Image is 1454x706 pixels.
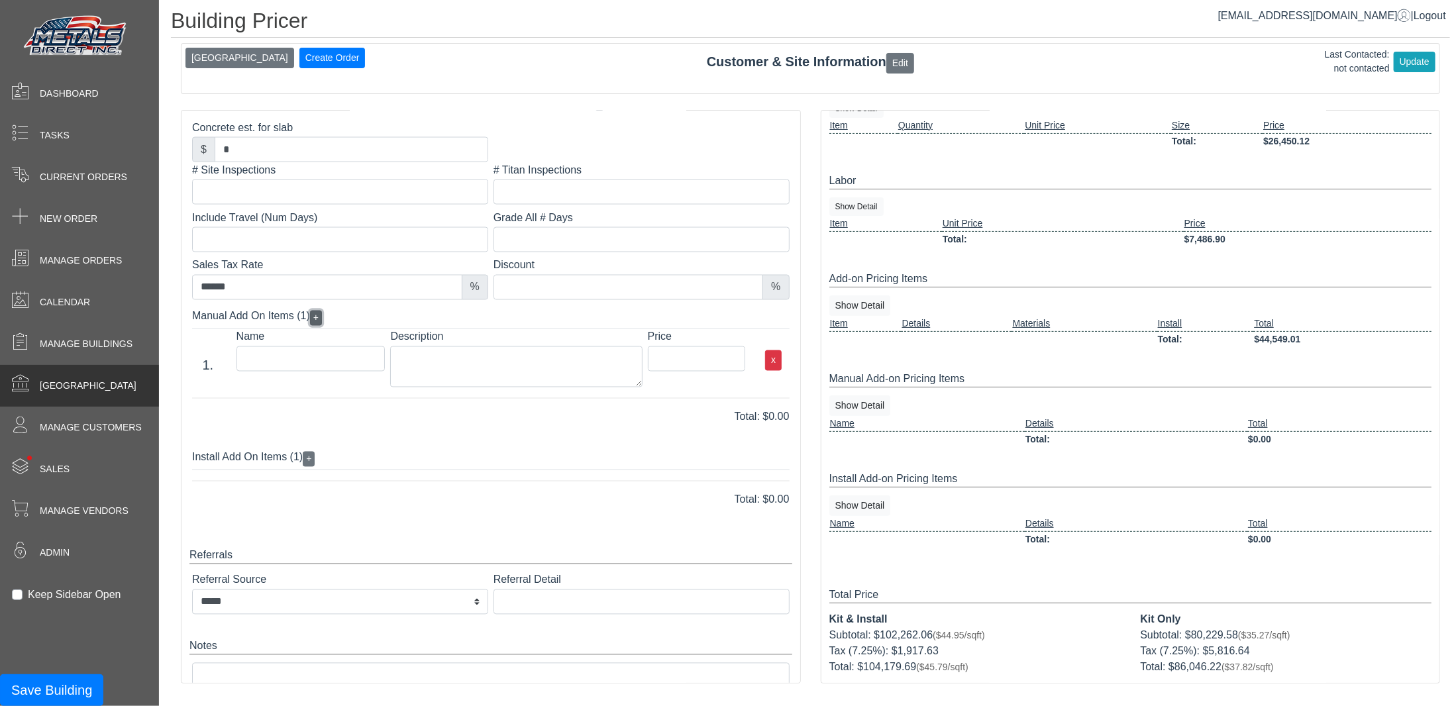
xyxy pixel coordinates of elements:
td: Price [1263,118,1431,134]
label: Price [648,329,745,345]
td: Name [829,416,1025,432]
span: Manage Vendors [40,504,129,518]
div: Add-on Pricing Items [829,271,1432,287]
button: + [310,311,322,326]
td: Item [829,118,898,134]
button: Show Detail [829,295,891,316]
td: Price [1184,216,1431,232]
td: Details [1025,416,1247,432]
div: Kit Only [1140,611,1431,627]
div: Total: $86,046.22 [1140,659,1431,675]
td: Item [829,316,902,332]
button: Show Detail [829,495,891,516]
td: Unit Price [942,216,1184,232]
div: Total: $0.00 [182,492,800,508]
button: Update [1394,52,1435,72]
div: Total: $0.00 [182,409,800,425]
div: 1. [185,356,231,376]
label: Concrete est. for slab [192,120,488,136]
td: Unit Price [1024,118,1171,134]
img: Metals Direct Inc Logo [20,12,132,61]
label: # Site Inspections [192,162,488,178]
button: Edit [886,53,914,74]
div: Install Add On Items (1) [192,446,790,470]
td: $26,450.12 [1263,133,1431,149]
label: Description [390,329,642,345]
div: Last Contacted: not contacted [1325,48,1390,76]
span: • [13,436,46,479]
span: ($45.79/sqft) [916,662,968,672]
button: Create Order [299,48,366,68]
td: $0.00 [1247,531,1431,547]
td: Total [1253,316,1431,332]
span: [GEOGRAPHIC_DATA] [40,379,136,393]
label: Discount [493,258,790,274]
label: Referral Detail [493,572,790,588]
td: Install [1157,316,1254,332]
div: Manual Add On Items (1) [192,305,790,329]
h1: Building Pricer [171,8,1450,38]
div: Subtotal: $102,262.06 [829,627,1121,643]
div: Tax (7.25%): $5,816.64 [1140,643,1431,659]
div: % [762,275,789,300]
td: Name [829,516,1025,532]
span: Sales [40,462,70,476]
div: $ [192,137,215,162]
div: Notes [189,638,792,655]
td: $7,486.90 [1184,231,1431,247]
span: New Order [40,212,97,226]
label: Sales Tax Rate [192,258,488,274]
td: Quantity [898,118,1024,134]
div: Install Add-on Pricing Items [829,471,1432,487]
td: Details [1025,516,1247,532]
td: $44,549.01 [1253,331,1431,347]
span: Manage Buildings [40,337,132,351]
div: Customer & Site Information [182,52,1439,73]
td: Total [1247,516,1431,532]
button: Show Detail [829,395,891,416]
span: Current Orders [40,170,127,184]
span: Logout [1414,10,1446,21]
td: Size [1171,118,1263,134]
label: Grade All # Days [493,210,790,226]
div: Subtotal: $80,229.58 [1140,627,1431,643]
div: Labor [829,173,1432,189]
a: [EMAIL_ADDRESS][DOMAIN_NAME] [1218,10,1411,21]
div: Referrals [189,548,792,564]
td: Total: [1025,531,1247,547]
td: Materials [1012,316,1157,332]
td: Item [829,216,942,232]
td: Total: [942,231,1184,247]
span: ($44.95/sqft) [933,630,985,640]
span: ($35.27/sqft) [1238,630,1290,640]
div: Total Price [829,587,1432,603]
div: Tax (7.25%): $1,917.63 [829,643,1121,659]
span: Tasks [40,128,70,142]
span: Calendar [40,295,90,309]
span: Manage Customers [40,421,142,434]
td: Total: [1171,133,1263,149]
td: Details [901,316,1012,332]
div: | [1218,8,1446,24]
span: Manage Orders [40,254,122,268]
button: + [303,452,315,467]
td: Total [1247,416,1431,432]
button: [GEOGRAPHIC_DATA] [185,48,294,68]
label: Keep Sidebar Open [28,587,121,603]
span: Admin [40,546,70,560]
td: Total: [1025,431,1247,447]
td: Total: [1157,331,1254,347]
td: $0.00 [1247,431,1431,447]
span: ($37.82/sqft) [1221,662,1274,672]
label: # Titan Inspections [493,162,790,178]
div: Manual Add-on Pricing Items [829,371,1432,387]
div: Kit & Install [829,611,1121,627]
label: Referral Source [192,572,488,588]
label: Include Travel (Num Days) [192,210,488,226]
button: Show Detail [829,197,884,216]
div: % [462,275,488,300]
span: Dashboard [40,87,99,101]
button: x [765,350,782,371]
label: Name [236,329,386,345]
